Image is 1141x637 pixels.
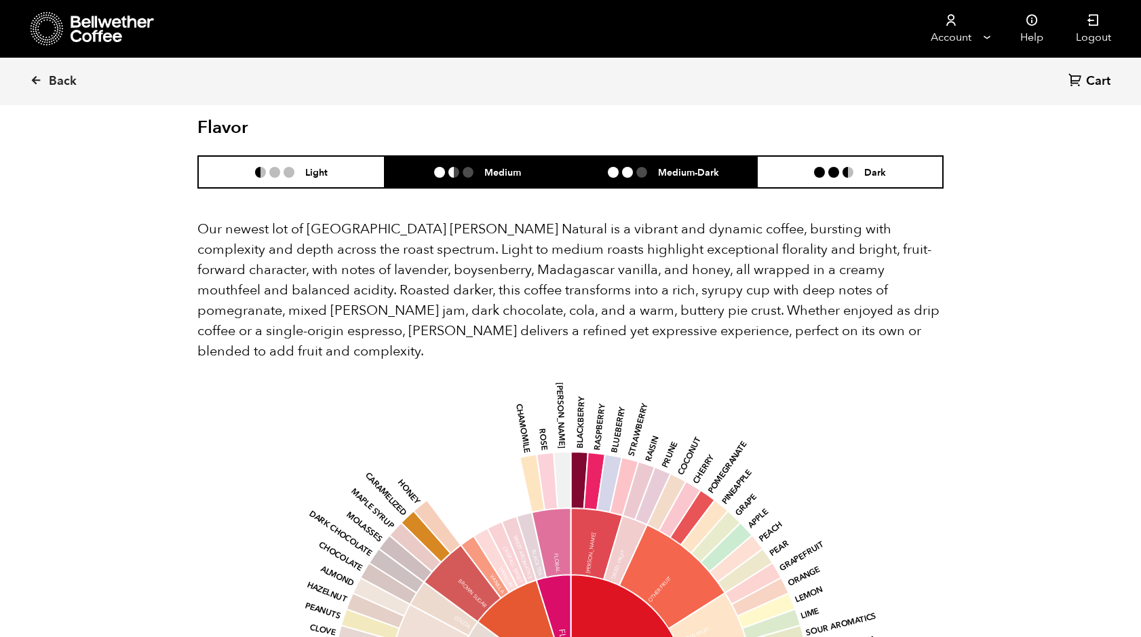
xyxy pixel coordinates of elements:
[864,166,886,178] h6: Dark
[197,219,944,362] p: Our newest lot of [GEOGRAPHIC_DATA] [PERSON_NAME] Natural is a vibrant and dynamic coffee, bursti...
[49,73,77,90] span: Back
[658,166,719,178] h6: Medium-Dark
[484,166,521,178] h6: Medium
[197,117,446,138] h2: Flavor
[1086,73,1110,90] span: Cart
[305,166,328,178] h6: Light
[1068,73,1114,91] a: Cart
